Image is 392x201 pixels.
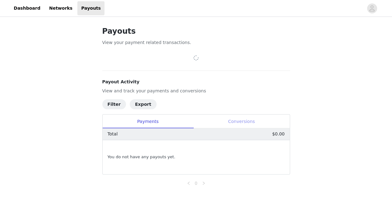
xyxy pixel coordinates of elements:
button: Filter [102,99,126,109]
button: Export [130,99,157,109]
a: 0 [193,180,200,187]
h4: Payout Activity [102,79,290,85]
div: avatar [369,3,375,13]
a: Networks [45,1,76,15]
p: $0.00 [272,131,284,137]
a: Dashboard [10,1,44,15]
span: You do not have any payouts yet. [108,154,175,160]
p: View and track your payments and conversions [102,88,290,94]
i: icon: left [187,181,191,185]
li: Next Page [200,179,207,187]
i: icon: right [202,181,206,185]
div: Conversions [193,115,290,129]
li: Previous Page [185,179,192,187]
a: Payouts [77,1,104,15]
li: 0 [192,179,200,187]
div: Payments [103,115,193,129]
p: View your payment related transactions. [102,39,290,46]
p: Total [108,131,118,137]
h1: Payouts [102,26,290,37]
